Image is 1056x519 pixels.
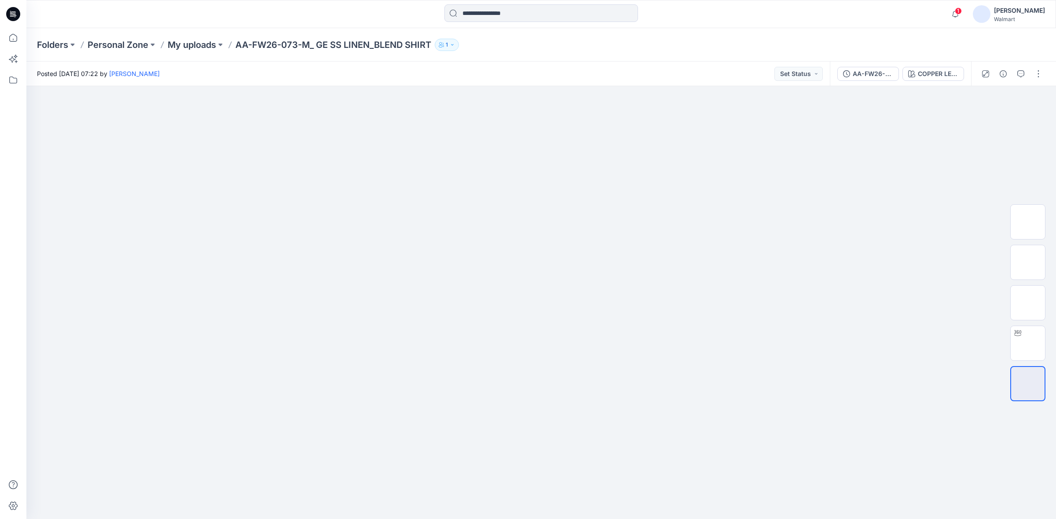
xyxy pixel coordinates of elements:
div: AA-FW26-073-M_ GE SS LINEN_BLEND SHIRT [853,69,893,79]
button: Details [996,67,1010,81]
div: COPPER LEAF [918,69,958,79]
p: AA-FW26-073-M_ GE SS LINEN_BLEND SHIRT [235,39,431,51]
div: [PERSON_NAME] [994,5,1045,16]
a: Personal Zone [88,39,148,51]
div: Walmart [994,16,1045,22]
p: 1 [446,40,448,50]
button: COPPER LEAF [902,67,964,81]
button: AA-FW26-073-M_ GE SS LINEN_BLEND SHIRT [837,67,899,81]
img: avatar [973,5,990,23]
a: [PERSON_NAME] [109,70,160,77]
span: 1 [955,7,962,15]
a: My uploads [168,39,216,51]
span: Posted [DATE] 07:22 by [37,69,160,78]
a: Folders [37,39,68,51]
button: 1 [435,39,459,51]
